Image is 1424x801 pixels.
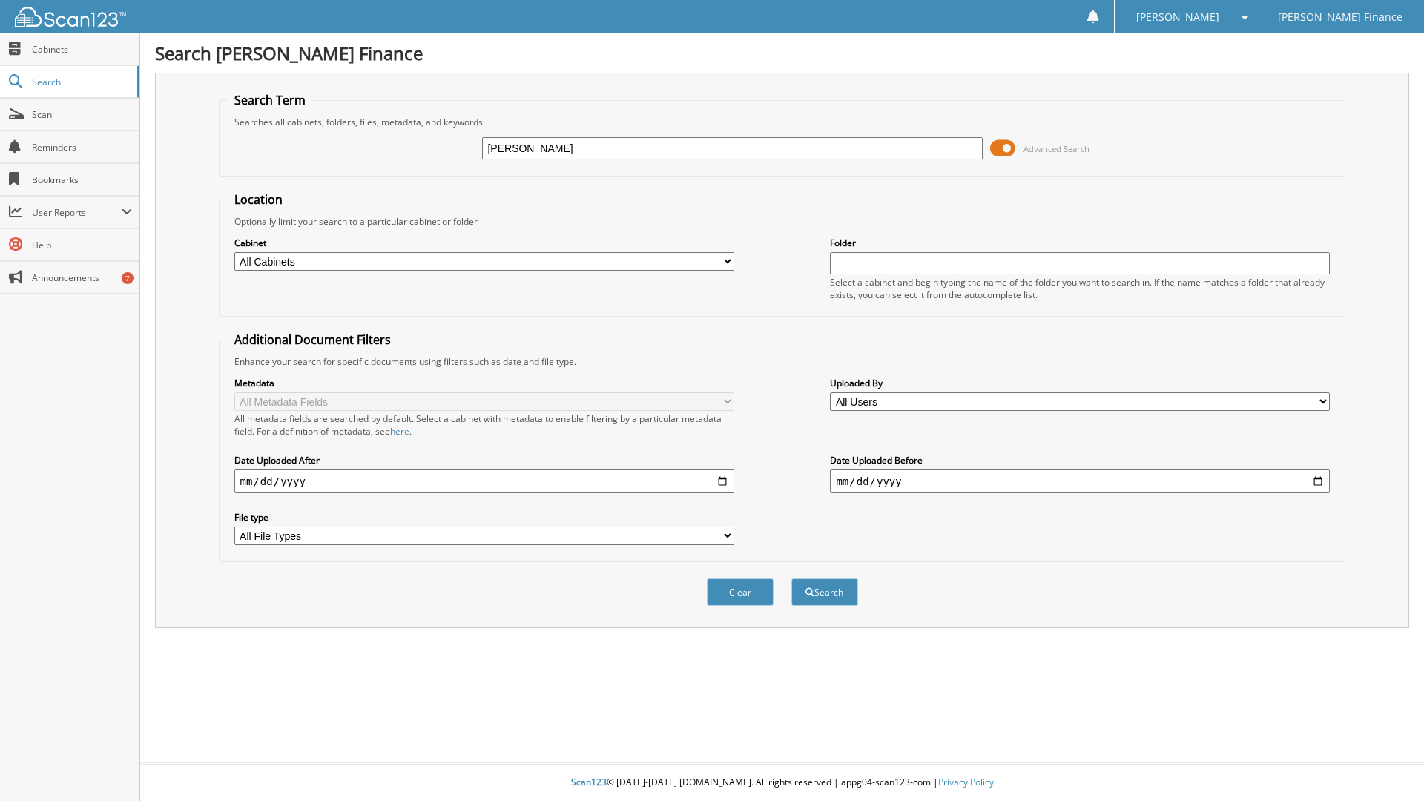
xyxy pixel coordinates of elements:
[830,469,1330,493] input: end
[1136,13,1219,22] span: [PERSON_NAME]
[227,191,290,208] legend: Location
[227,332,398,348] legend: Additional Document Filters
[830,276,1330,301] div: Select a cabinet and begin typing the name of the folder you want to search in. If the name match...
[707,578,774,606] button: Clear
[938,776,994,788] a: Privacy Policy
[830,237,1330,249] label: Folder
[830,454,1330,467] label: Date Uploaded Before
[32,141,132,154] span: Reminders
[227,116,1338,128] div: Searches all cabinets, folders, files, metadata, and keywords
[234,511,734,524] label: File type
[32,206,122,219] span: User Reports
[32,174,132,186] span: Bookmarks
[155,41,1409,65] h1: Search [PERSON_NAME] Finance
[32,271,132,284] span: Announcements
[1278,13,1402,22] span: [PERSON_NAME] Finance
[234,454,734,467] label: Date Uploaded After
[227,215,1338,228] div: Optionally limit your search to a particular cabinet or folder
[234,377,734,389] label: Metadata
[32,108,132,121] span: Scan
[571,776,607,788] span: Scan123
[1023,143,1090,154] span: Advanced Search
[15,7,126,27] img: scan123-logo-white.svg
[32,76,130,88] span: Search
[227,355,1338,368] div: Enhance your search for specific documents using filters such as date and file type.
[32,43,132,56] span: Cabinets
[227,92,313,108] legend: Search Term
[390,425,409,438] a: here
[234,412,734,438] div: All metadata fields are searched by default. Select a cabinet with metadata to enable filtering b...
[122,272,133,284] div: 7
[234,469,734,493] input: start
[791,578,858,606] button: Search
[32,239,132,251] span: Help
[140,765,1424,801] div: © [DATE]-[DATE] [DOMAIN_NAME]. All rights reserved | appg04-scan123-com |
[830,377,1330,389] label: Uploaded By
[234,237,734,249] label: Cabinet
